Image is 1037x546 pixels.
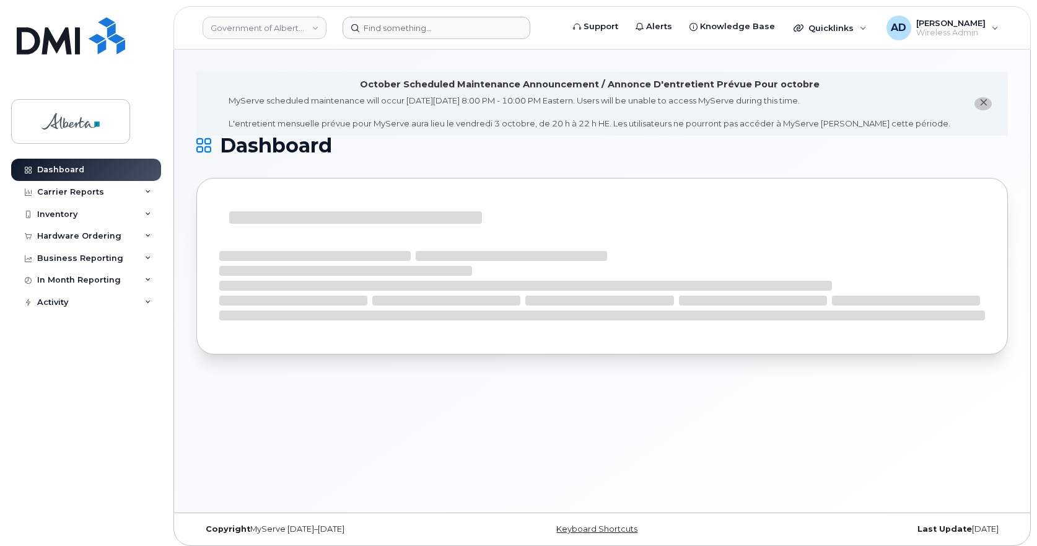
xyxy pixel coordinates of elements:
div: MyServe scheduled maintenance will occur [DATE][DATE] 8:00 PM - 10:00 PM Eastern. Users will be u... [229,95,950,130]
div: October Scheduled Maintenance Announcement / Annonce D'entretient Prévue Pour octobre [360,78,820,91]
span: Dashboard [220,136,332,155]
a: Keyboard Shortcuts [556,524,637,534]
div: MyServe [DATE]–[DATE] [196,524,467,534]
strong: Last Update [917,524,972,534]
div: [DATE] [737,524,1008,534]
button: close notification [974,97,992,110]
strong: Copyright [206,524,250,534]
